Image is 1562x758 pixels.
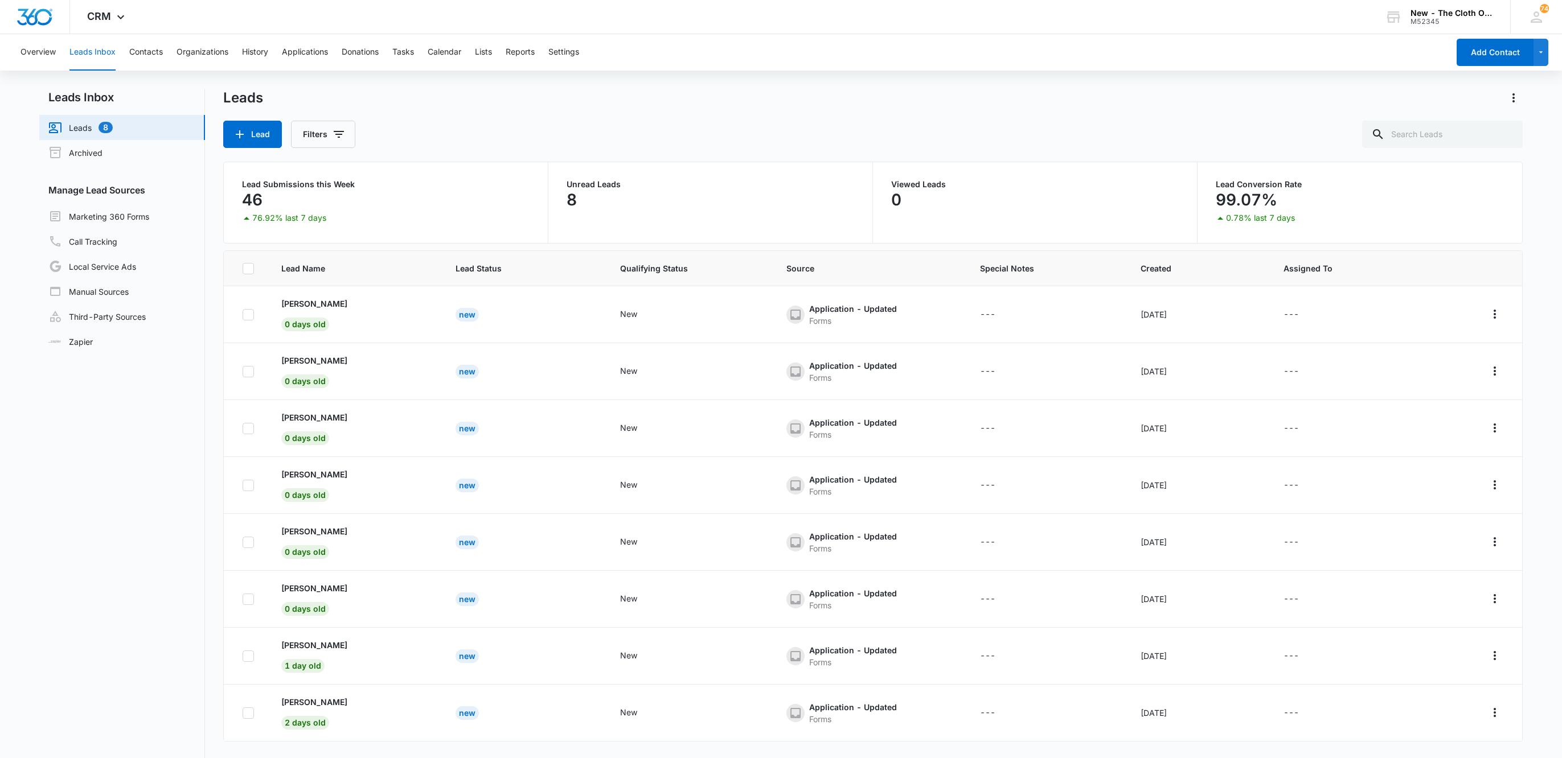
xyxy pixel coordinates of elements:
div: New [620,365,637,377]
a: New [456,651,479,661]
div: Application - Updated [809,473,897,485]
div: - - Select to Edit Field [281,525,368,559]
div: - - Select to Edit Field [281,468,368,502]
div: - - Select to Edit Field [786,530,917,554]
span: 0 days old [281,602,329,616]
a: [PERSON_NAME]0 days old [281,525,347,557]
div: New [456,308,479,322]
button: Add Contact [1457,39,1534,66]
button: Lists [475,34,492,71]
div: Application - Updated [809,587,897,599]
button: Lead [223,121,282,148]
button: Actions [1486,305,1504,323]
a: [PERSON_NAME]1 day old [281,639,347,670]
div: - - Select to Edit Field [620,535,658,549]
p: [PERSON_NAME] [281,525,347,537]
div: - - Select to Edit Field [620,422,658,435]
div: --- [1284,592,1299,606]
div: - - Select to Edit Field [980,649,1016,663]
div: - - Select to Edit Field [620,649,658,663]
div: - - Select to Edit Field [620,308,658,322]
a: Call Tracking [48,234,117,248]
div: Application - Updated [809,644,897,656]
button: Actions [1504,89,1523,107]
div: Forms [809,656,897,668]
div: - - Select to Edit Field [1284,706,1319,720]
a: [PERSON_NAME]0 days old [281,298,347,329]
button: Actions [1486,419,1504,437]
a: [PERSON_NAME]2 days old [281,696,347,727]
button: Organizations [177,34,228,71]
div: - - Select to Edit Field [786,303,917,327]
span: 1 day old [281,659,325,673]
div: - - Select to Edit Field [281,411,368,445]
span: 0 days old [281,318,329,331]
button: Actions [1486,476,1504,494]
span: Lead Name [281,262,412,274]
div: - - Select to Edit Field [786,473,917,497]
div: account id [1411,18,1494,26]
div: --- [980,479,995,492]
div: Forms [809,713,897,725]
p: [PERSON_NAME] [281,582,347,594]
p: 0.78% last 7 days [1226,214,1295,222]
a: [PERSON_NAME]0 days old [281,411,347,443]
div: New [620,422,637,434]
div: - - Select to Edit Field [1284,479,1319,492]
p: [PERSON_NAME] [281,355,347,366]
div: - - Select to Edit Field [786,644,917,668]
div: New [456,365,479,378]
p: Unread Leads [567,180,854,188]
a: New [456,537,479,547]
div: - - Select to Edit Field [281,582,368,616]
button: Applications [282,34,328,71]
div: Forms [809,542,897,554]
div: --- [980,308,995,322]
span: Assigned To [1284,262,1333,274]
a: [PERSON_NAME]0 days old [281,468,347,500]
div: [DATE] [1141,650,1256,662]
div: - - Select to Edit Field [1284,535,1319,549]
button: Actions [1486,646,1504,665]
p: Lead Conversion Rate [1216,180,1504,188]
a: [PERSON_NAME]0 days old [281,582,347,613]
div: - - Select to Edit Field [620,365,658,378]
a: Third-Party Sources [48,310,146,323]
div: [DATE] [1141,365,1256,377]
span: CRM [87,10,111,22]
h3: Manage Lead Sources [39,183,205,197]
div: New [456,649,479,663]
div: - - Select to Edit Field [980,308,1016,322]
div: [DATE] [1141,308,1256,320]
p: [PERSON_NAME] [281,411,347,423]
div: - - Select to Edit Field [281,298,368,331]
div: --- [1284,422,1299,435]
p: Viewed Leads [891,180,1179,188]
div: - - Select to Edit Field [980,422,1016,435]
p: 0 [891,191,901,209]
div: [DATE] [1141,707,1256,719]
div: - - Select to Edit Field [1284,308,1319,322]
span: 0 days old [281,374,329,388]
a: Zapier [48,336,93,348]
div: - - Select to Edit Field [1284,365,1319,378]
div: - - Select to Edit Field [786,587,917,611]
div: --- [1284,706,1299,720]
div: --- [1284,479,1299,492]
p: [PERSON_NAME] [281,639,347,651]
span: Source [786,262,936,274]
div: - - Select to Edit Field [281,696,368,730]
a: New [456,480,479,490]
div: Application - Updated [809,360,897,372]
div: - - Select to Edit Field [980,592,1016,606]
span: 74 [1540,4,1549,13]
input: Search Leads [1362,121,1523,148]
button: Calendar [428,34,461,71]
div: - - Select to Edit Field [980,365,1016,378]
p: [PERSON_NAME] [281,468,347,480]
div: - - Select to Edit Field [1284,649,1319,663]
button: Settings [548,34,579,71]
div: - - Select to Edit Field [786,360,917,384]
div: [DATE] [1141,422,1256,434]
button: Tasks [392,34,414,71]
